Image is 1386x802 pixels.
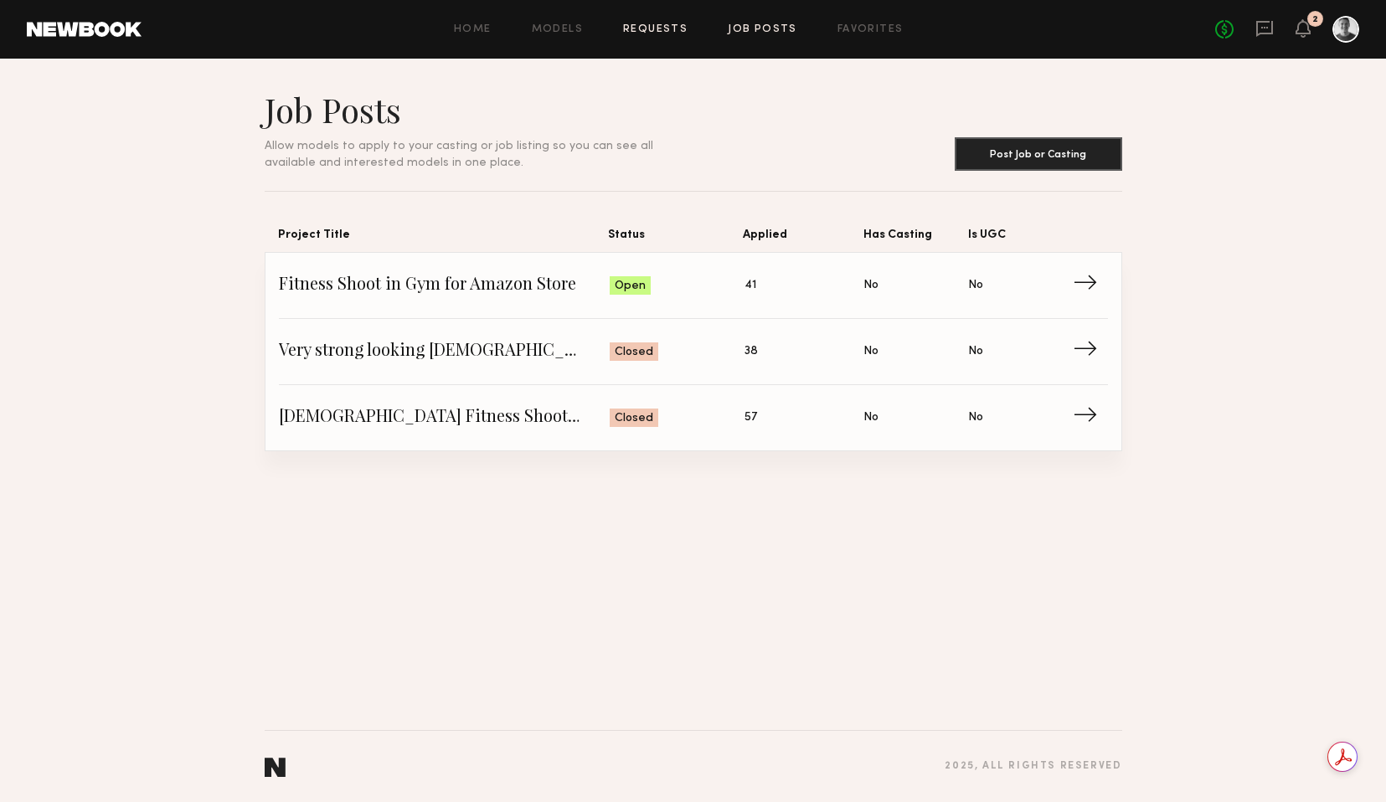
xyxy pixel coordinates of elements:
[279,385,1108,450] a: [DEMOGRAPHIC_DATA] Fitness Shoot in a gymClosed57NoNo→
[532,24,583,35] a: Models
[1312,15,1318,24] div: 2
[1073,339,1107,364] span: →
[968,342,983,361] span: No
[745,342,758,361] span: 38
[623,24,688,35] a: Requests
[863,225,969,252] span: Has Casting
[1073,273,1107,298] span: →
[454,24,492,35] a: Home
[279,405,611,430] span: [DEMOGRAPHIC_DATA] Fitness Shoot in a gym
[608,225,743,252] span: Status
[945,761,1121,772] div: 2025 , all rights reserved
[968,225,1074,252] span: Is UGC
[743,225,863,252] span: Applied
[278,225,609,252] span: Project Title
[279,339,611,364] span: Very strong looking [DEMOGRAPHIC_DATA] for fitness shoot [DEMOGRAPHIC_DATA]
[279,319,1108,385] a: Very strong looking [DEMOGRAPHIC_DATA] for fitness shoot [DEMOGRAPHIC_DATA]Closed38NoNo→
[728,24,797,35] a: Job Posts
[955,137,1122,171] button: Post Job or Casting
[615,344,653,361] span: Closed
[837,24,904,35] a: Favorites
[1073,405,1107,430] span: →
[279,273,611,298] span: Fitness Shoot in Gym for Amazon Store
[265,141,653,168] span: Allow models to apply to your casting or job listing so you can see all available and interested ...
[968,276,983,295] span: No
[863,409,878,427] span: No
[968,409,983,427] span: No
[863,342,878,361] span: No
[615,410,653,427] span: Closed
[863,276,878,295] span: No
[745,276,756,295] span: 41
[265,89,693,131] h1: Job Posts
[745,409,757,427] span: 57
[279,253,1108,319] a: Fitness Shoot in Gym for Amazon StoreOpen41NoNo→
[615,278,646,295] span: Open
